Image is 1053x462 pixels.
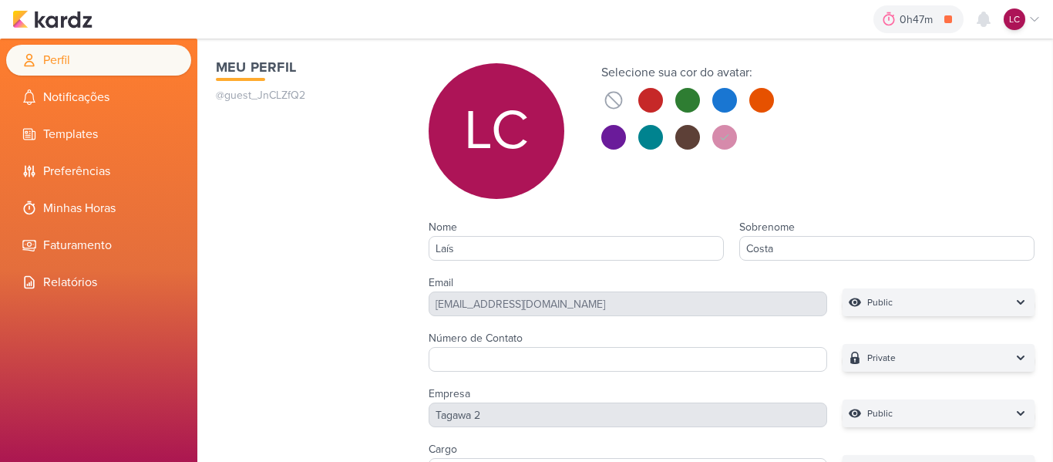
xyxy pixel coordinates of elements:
button: Public [843,288,1034,316]
label: Nome [429,221,457,234]
div: Laís Costa [1004,8,1025,30]
li: Notificações [6,82,191,113]
img: kardz.app [12,10,93,29]
li: Minhas Horas [6,193,191,224]
div: Laís Costa [429,63,564,199]
p: Public [867,295,893,310]
h1: Meu Perfil [216,57,398,78]
button: Public [843,400,1034,427]
label: Cargo [429,443,457,456]
label: Número de Contato [429,332,523,345]
li: Templates [6,119,191,150]
li: Relatórios [6,267,191,298]
label: Empresa [429,387,470,400]
p: Private [867,350,896,366]
p: LC [1009,12,1020,26]
div: Selecione sua cor do avatar: [601,63,774,82]
label: Email [429,276,453,289]
p: Public [867,406,893,421]
div: [EMAIL_ADDRESS][DOMAIN_NAME] [429,292,828,316]
div: 0h47m [900,12,937,28]
li: Perfil [6,45,191,76]
p: LC [464,103,529,159]
button: Private [843,344,1034,372]
li: Preferências [6,156,191,187]
li: Faturamento [6,230,191,261]
label: Sobrenome [739,221,795,234]
p: @guest_JnCLZfQ2 [216,87,398,103]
